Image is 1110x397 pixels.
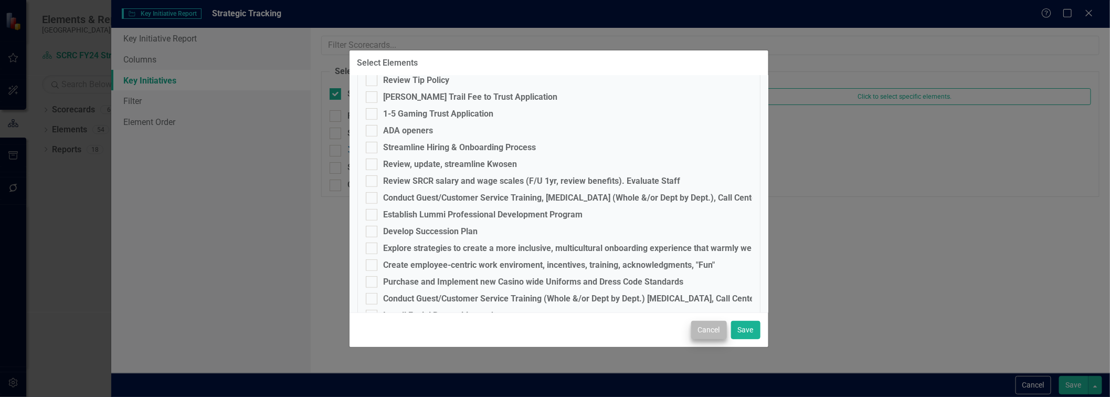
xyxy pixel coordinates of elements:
[384,294,758,304] div: Conduct Guest/Customer Service Training (Whole &/or Dept by Dept.) [MEDICAL_DATA], Call Center
[384,109,494,119] div: 1-5 Gaming Trust Application
[384,311,496,320] div: Install Facial Recognition tech
[384,92,558,102] div: [PERSON_NAME] Trail Fee to Trust Application
[384,227,478,236] div: Develop Succession Plan
[384,76,450,85] div: Review Tip Policy
[384,277,684,287] div: Purchase and Implement new Casino wide Uniforms and Dress Code Standards
[384,244,1053,253] div: Explore strategies to create a more inclusive, multicultural onboarding experience that warmly we...
[384,193,760,203] div: Conduct Guest/Customer Service Training, [MEDICAL_DATA] (Whole &/or Dept by Dept.), Call Center
[357,58,418,68] div: Select Elements
[384,260,715,270] div: Create employee-centric work enviroment, incentives, training, acknowledgments, "Fun"
[384,210,583,220] div: Establish Lummi Professional Development Program
[691,321,727,339] button: Cancel
[384,143,536,152] div: Streamline Hiring & Onboarding Process
[384,126,434,135] div: ADA openers
[384,176,681,186] div: Review SRCR salary and wage scales (F/U 1yr, review benefits). Evaluate Staff
[731,321,760,339] button: Save
[384,160,517,169] div: Review, update, streamline Kwosen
